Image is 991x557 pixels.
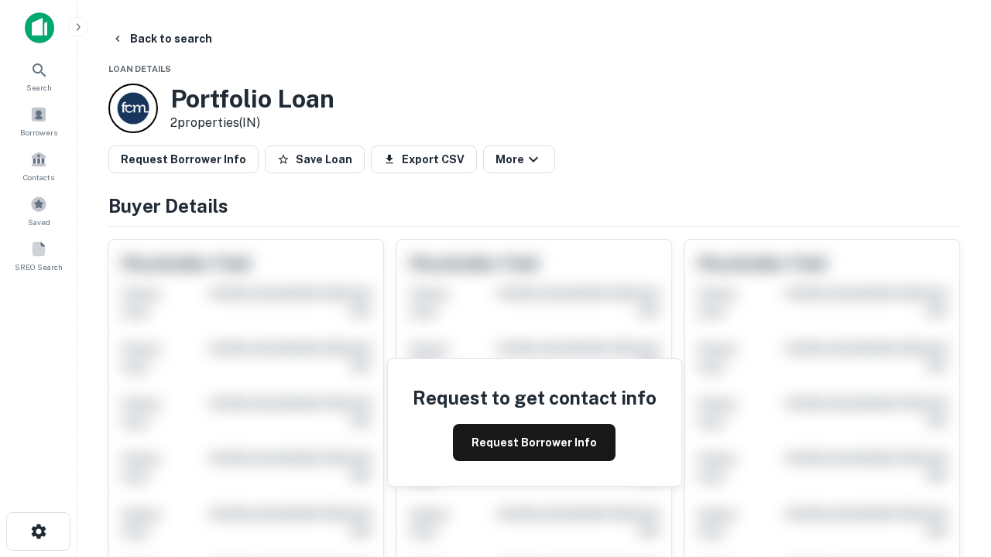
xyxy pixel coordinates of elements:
[5,145,73,186] a: Contacts
[20,126,57,138] span: Borrowers
[483,145,555,173] button: More
[23,171,54,183] span: Contacts
[170,114,334,132] p: 2 properties (IN)
[371,145,477,173] button: Export CSV
[108,145,259,173] button: Request Borrower Info
[5,234,73,276] a: SREO Search
[25,12,54,43] img: capitalize-icon.png
[15,261,63,273] span: SREO Search
[453,424,616,461] button: Request Borrower Info
[5,100,73,142] a: Borrowers
[108,192,960,220] h4: Buyer Details
[914,384,991,458] iframe: Chat Widget
[5,55,73,97] a: Search
[265,145,365,173] button: Save Loan
[28,216,50,228] span: Saved
[105,25,218,53] button: Back to search
[108,64,171,73] span: Loan Details
[5,190,73,231] a: Saved
[413,384,657,412] h4: Request to get contact info
[26,81,52,94] span: Search
[170,84,334,114] h3: Portfolio Loan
